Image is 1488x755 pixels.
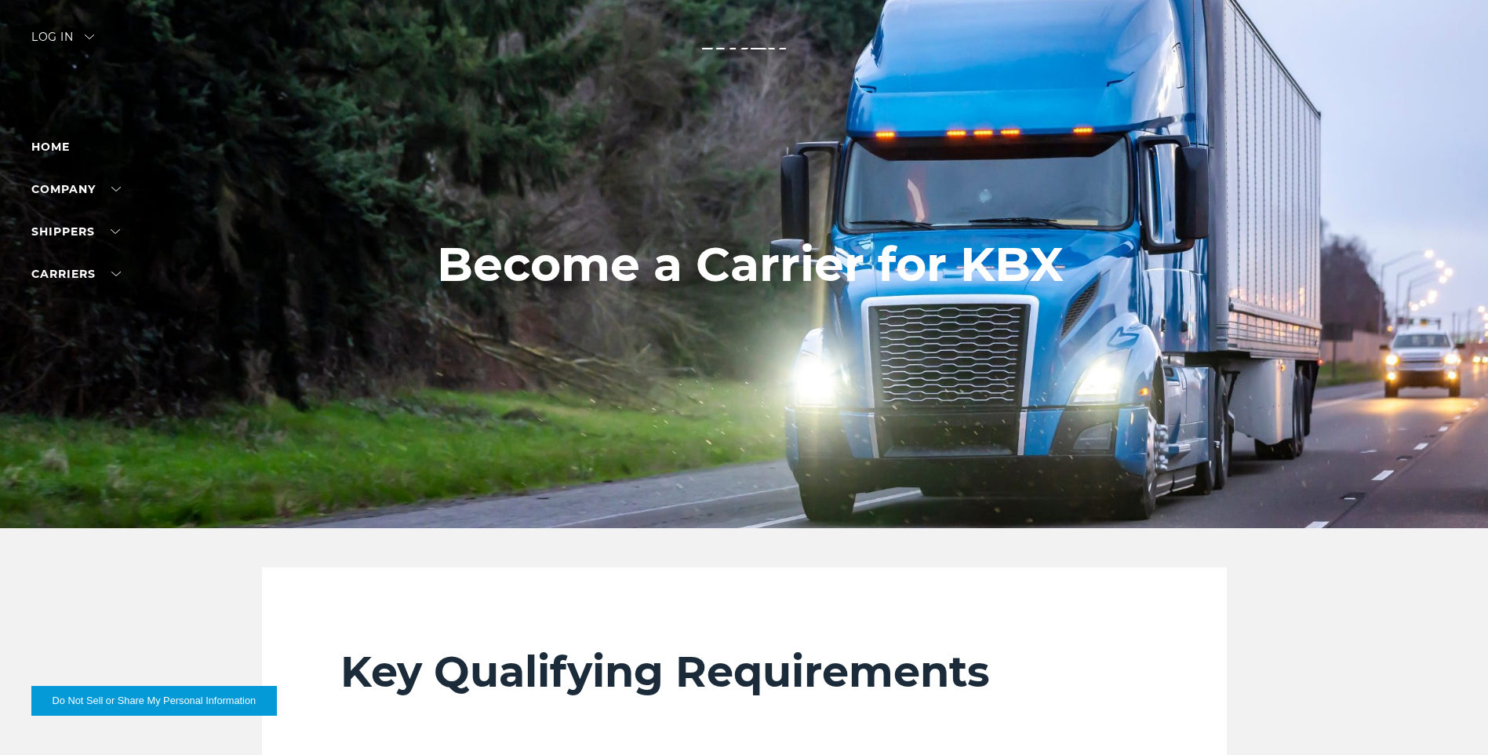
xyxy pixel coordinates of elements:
[31,267,121,281] a: Carriers
[31,140,70,154] a: Home
[31,31,94,54] div: Log in
[31,224,120,239] a: SHIPPERS
[85,35,94,39] img: arrow
[437,238,1064,291] h1: Become a Carrier for KBX
[31,182,121,196] a: Company
[340,646,1148,698] h2: Key Qualifying Requirements
[31,686,277,716] button: Do Not Sell or Share My Personal Information
[686,31,803,100] img: kbx logo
